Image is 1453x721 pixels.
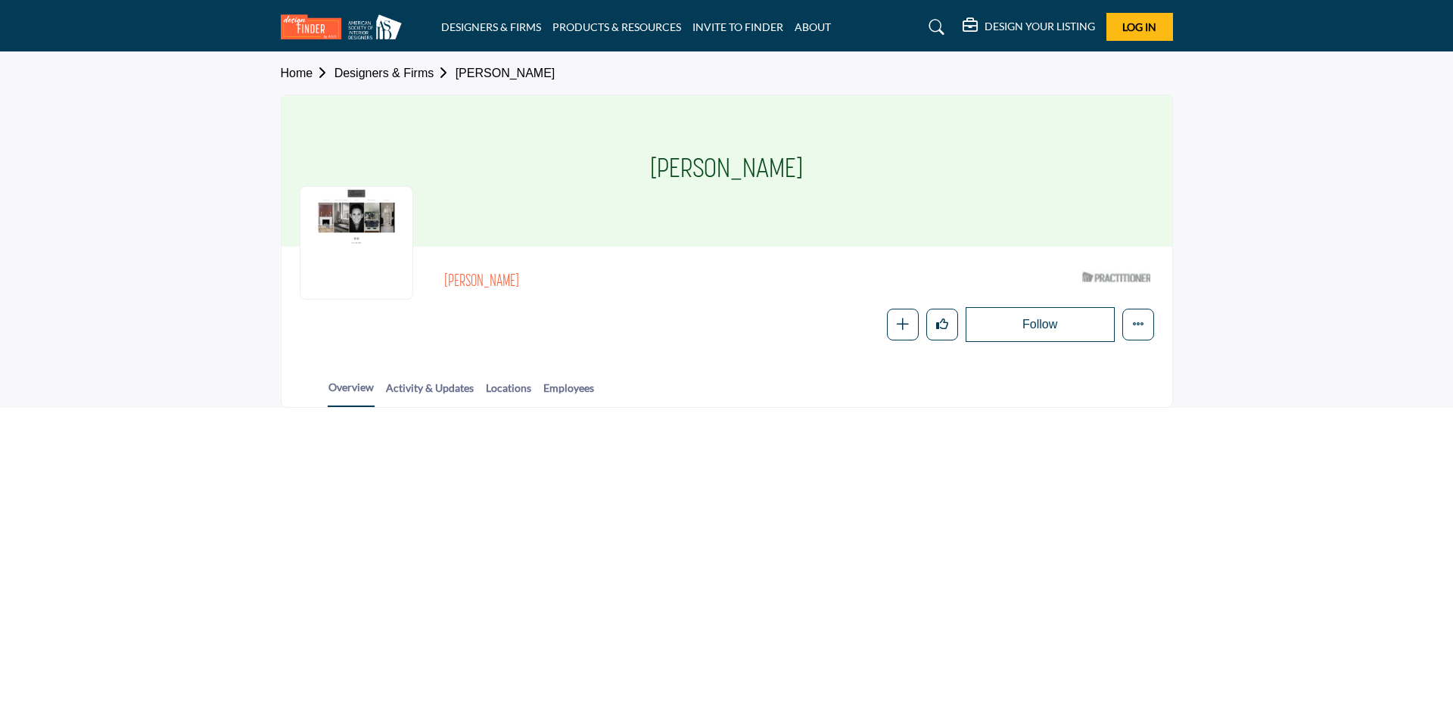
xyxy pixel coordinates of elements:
[963,18,1095,36] div: DESIGN YOUR LISTING
[281,67,334,79] a: Home
[795,20,831,33] a: ABOUT
[692,20,783,33] a: INVITE TO FINDER
[1106,13,1173,41] button: Log In
[441,20,541,33] a: DESIGNERS & FIRMS
[650,95,803,247] h1: [PERSON_NAME]
[926,309,958,340] button: Like
[1122,20,1156,33] span: Log In
[914,15,954,39] a: Search
[1082,269,1150,286] img: ASID Qualified Practitioners
[1122,309,1154,340] button: More details
[328,379,375,407] a: Overview
[552,20,681,33] a: PRODUCTS & RESOURCES
[985,20,1095,33] h5: DESIGN YOUR LISTING
[385,380,474,406] a: Activity & Updates
[334,67,456,79] a: Designers & Firms
[456,67,555,79] a: [PERSON_NAME]
[485,380,532,406] a: Locations
[966,307,1115,342] button: Follow
[543,380,595,406] a: Employees
[281,14,409,39] img: site Logo
[444,272,860,292] h2: [PERSON_NAME]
